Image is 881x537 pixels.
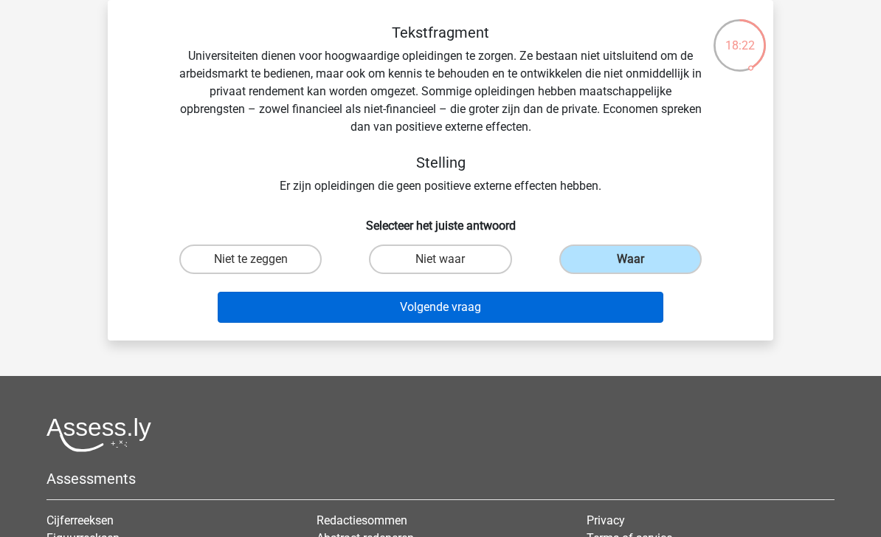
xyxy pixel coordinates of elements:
[218,292,664,323] button: Volgende vraag
[369,244,511,274] label: Niet waar
[587,513,625,527] a: Privacy
[46,470,835,488] h5: Assessments
[179,24,702,41] h5: Tekstfragment
[179,244,322,274] label: Niet te zeggen
[46,513,114,527] a: Cijferreeksen
[46,417,151,452] img: Assessly logo
[712,18,767,55] div: 18:22
[131,24,750,195] div: Universiteiten dienen voor hoogwaardige opleidingen te zorgen. Ze bestaan niet uitsluitend om de ...
[559,244,702,274] label: Waar
[179,154,702,171] h5: Stelling
[131,207,750,233] h6: Selecteer het juiste antwoord
[317,513,407,527] a: Redactiesommen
